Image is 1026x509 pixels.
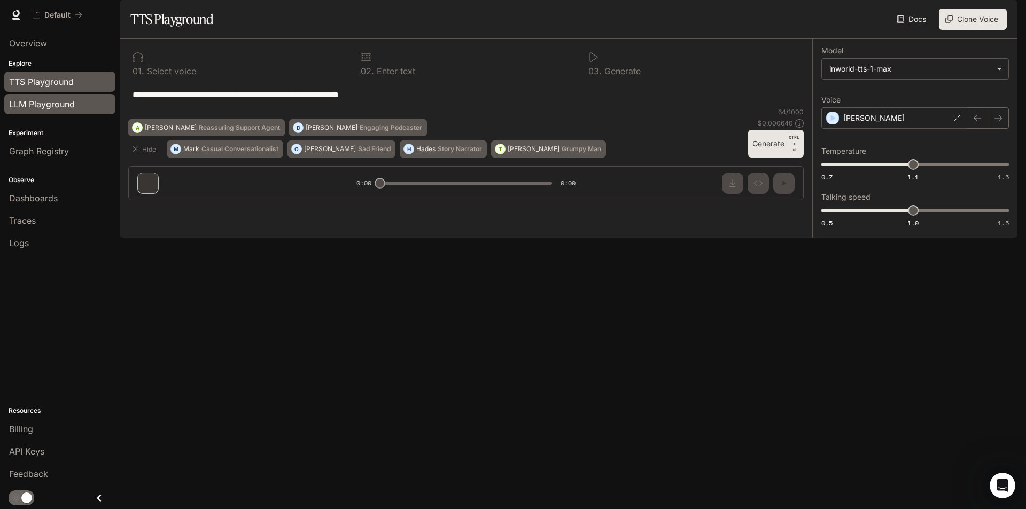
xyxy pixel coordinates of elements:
div: A [133,119,142,136]
button: GenerateCTRL +⏎ [748,130,804,158]
button: Clone Voice [939,9,1007,30]
button: D[PERSON_NAME]Engaging Podcaster [289,119,427,136]
p: 64 / 1000 [778,107,804,116]
p: [PERSON_NAME] [508,146,559,152]
button: T[PERSON_NAME]Grumpy Man [491,140,606,158]
iframe: Intercom live chat [990,473,1015,498]
div: M [171,140,181,158]
button: HHadesStory Narrator [400,140,487,158]
p: [PERSON_NAME] [145,124,197,131]
p: 0 2 . [361,67,374,75]
span: 0.7 [821,173,833,182]
p: [PERSON_NAME] [843,113,905,123]
button: Hide [128,140,162,158]
button: MMarkCasual Conversationalist [167,140,283,158]
span: 1.1 [907,173,919,182]
p: 0 3 . [588,67,602,75]
p: Reassuring Support Agent [199,124,280,131]
p: Sad Friend [358,146,391,152]
p: ⏎ [789,134,799,153]
p: Casual Conversationalist [201,146,278,152]
span: 0.5 [821,218,833,228]
p: Enter text [374,67,415,75]
p: Story Narrator [438,146,482,152]
span: 1.5 [998,218,1009,228]
button: O[PERSON_NAME]Sad Friend [287,140,395,158]
div: D [293,119,303,136]
p: Grumpy Man [562,146,601,152]
p: Temperature [821,147,866,155]
div: H [404,140,414,158]
p: [PERSON_NAME] [306,124,357,131]
p: $ 0.000640 [758,119,793,128]
span: 1.5 [998,173,1009,182]
p: Generate [602,67,641,75]
p: Engaging Podcaster [360,124,422,131]
p: [PERSON_NAME] [304,146,356,152]
p: Default [44,11,71,20]
p: 0 1 . [133,67,144,75]
span: 1.0 [907,218,919,228]
div: inworld-tts-1-max [822,59,1008,79]
p: Talking speed [821,193,870,201]
p: Voice [821,96,841,104]
p: Select voice [144,67,196,75]
h1: TTS Playground [130,9,213,30]
div: O [292,140,301,158]
a: Docs [895,9,930,30]
div: T [495,140,505,158]
div: inworld-tts-1-max [829,64,991,74]
button: All workspaces [28,4,87,26]
button: A[PERSON_NAME]Reassuring Support Agent [128,119,285,136]
p: CTRL + [789,134,799,147]
p: Mark [183,146,199,152]
p: Hades [416,146,436,152]
p: Model [821,47,843,54]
